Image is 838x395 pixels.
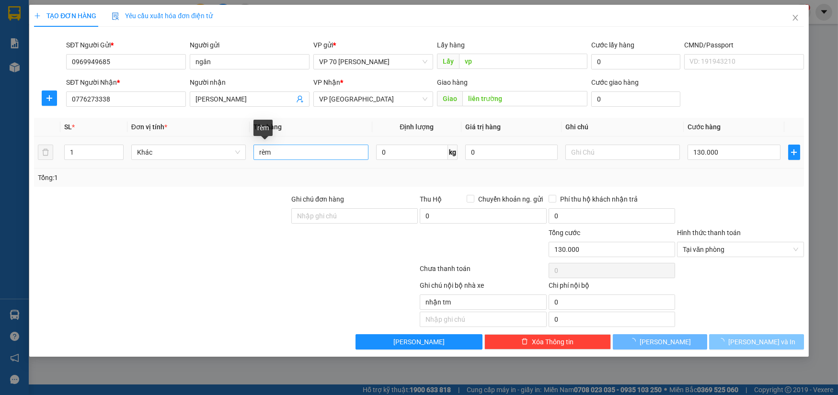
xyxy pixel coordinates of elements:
span: plus [42,94,57,102]
span: VP Quảng Bình [319,92,427,106]
span: kg [448,145,458,160]
button: [PERSON_NAME] [613,334,707,350]
input: 0 [465,145,558,160]
input: Cước lấy hàng [591,54,680,69]
div: Chi phí nội bộ [549,280,675,294]
span: [PERSON_NAME] [640,337,691,347]
span: Khác [137,145,241,159]
span: Cước hàng [688,123,721,131]
input: Nhập ghi chú [420,294,546,310]
span: close [792,14,799,22]
div: CMND/Passport [684,40,804,50]
span: [PERSON_NAME] [393,337,445,347]
button: plus [788,145,800,160]
div: Ghi chú nội bộ nhà xe [420,280,546,294]
span: plus [789,148,800,156]
span: VẬN TẢI HOÀNG NAM [23,17,112,28]
span: Giao [437,91,462,106]
span: VP 70 [PERSON_NAME] [5,53,62,71]
div: SĐT Người Nhận [66,77,186,88]
span: Lấy [437,54,459,69]
input: VD: Bàn, Ghế [253,145,368,160]
label: Cước giao hàng [591,79,639,86]
span: Giá trị hàng [465,123,501,131]
span: Lấy hàng [437,41,465,49]
span: Thu Hộ [420,195,442,203]
span: Định lượng [400,123,434,131]
div: rèm [253,120,273,136]
div: Người nhận [190,77,310,88]
span: Đơn vị tính [131,123,167,131]
span: Yêu cầu xuất hóa đơn điện tử [112,12,213,20]
div: Tổng: 1 [38,172,323,183]
div: Chưa thanh toán [419,263,548,280]
label: Ghi chú đơn hàng [291,195,344,203]
span: Tổng cước [549,229,580,237]
span: Phí thu hộ khách nhận trả [556,194,642,204]
div: Người gửi [190,40,310,50]
input: Dọc đường [459,54,587,69]
button: deleteXóa Thông tin [484,334,611,350]
span: VP Nhận [313,79,340,86]
label: Cước lấy hàng [591,41,634,49]
span: plus [34,12,41,19]
button: [PERSON_NAME] [356,334,482,350]
span: Chuyển khoản ng. gửi [474,194,547,204]
span: loading [718,338,728,345]
span: VP 70 Nguyễn Hoàng [319,55,427,69]
span: user-add [296,95,304,103]
span: PHIẾU NHẬN HÀNG [28,5,107,16]
input: Cước giao hàng [591,91,680,107]
span: Giao hàng [437,79,468,86]
input: Nhập ghi chú [420,312,546,327]
span: delete [521,338,528,346]
th: Ghi chú [562,118,684,136]
label: Hình thức thanh toán [677,229,741,237]
span: SL [64,123,72,131]
input: Ghi chú đơn hàng [291,208,418,224]
div: SĐT Người Gửi [66,40,186,50]
button: plus [42,90,57,106]
button: Close [782,5,809,32]
span: Tại văn phòng [683,242,798,257]
img: icon [112,12,119,20]
div: VP gửi [313,40,433,50]
span: TẠO ĐƠN HÀNG [34,12,96,20]
span: loading [629,338,640,345]
span: Xóa Thông tin [532,337,574,347]
span: [PERSON_NAME] và In [728,337,795,347]
input: Ghi Chú [565,145,680,160]
input: Dọc đường [462,91,587,106]
button: delete [38,145,53,160]
button: [PERSON_NAME] và In [709,334,804,350]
